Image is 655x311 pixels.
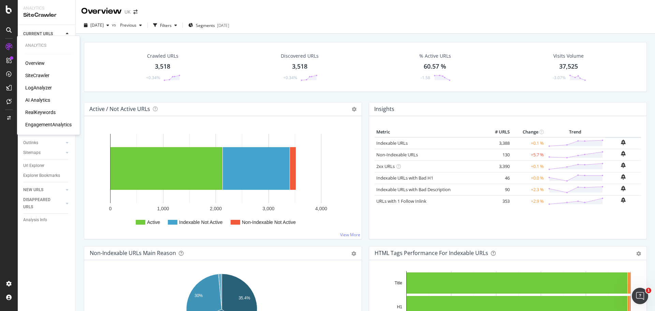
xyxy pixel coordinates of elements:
div: % Active URLs [419,53,451,59]
div: bell-plus [621,140,626,145]
div: 3,518 [155,62,170,71]
h4: Active / Not Active URLs [89,104,150,114]
div: Explorer Bookmarks [23,172,60,179]
td: 46 [484,172,511,184]
th: # URLS [484,127,511,137]
a: DISAPPEARED URLS [23,196,64,211]
div: -3.07% [553,75,566,81]
text: 2,000 [210,206,222,211]
div: CURRENT URLS [23,30,53,38]
a: Outlinks [23,139,64,146]
div: 60.57 % [424,62,446,71]
div: arrow-right-arrow-left [133,10,137,14]
td: 90 [484,184,511,195]
text: Title [395,281,403,285]
div: +0.34% [146,75,160,81]
td: 130 [484,149,511,160]
i: Options [352,107,356,112]
td: +0.0 % [511,172,545,184]
a: Analysis Info [23,216,71,224]
td: +0.1 % [511,160,545,172]
text: Indexable Not Active [179,220,223,225]
a: Indexable URLs [376,140,408,146]
div: bell-plus [621,174,626,180]
span: Segments [196,23,215,28]
div: DISAPPEARED URLS [23,196,58,211]
div: Analytics [23,5,70,11]
th: Trend [545,127,605,137]
div: bell-plus [621,162,626,168]
text: 4,000 [315,206,327,211]
div: SiteCrawler [23,11,70,19]
div: NEW URLS [23,186,43,194]
td: +2.9 % [511,195,545,207]
div: AI Analytics [25,97,50,103]
span: 2025 Oct. 11th [90,22,104,28]
div: bell-plus [621,197,626,203]
th: Change [511,127,545,137]
text: H1 [397,305,403,309]
div: Crawled URLs [147,53,178,59]
div: Visits Volume [553,53,584,59]
a: RealKeywords [25,109,56,116]
div: +0.34% [283,75,297,81]
td: 353 [484,195,511,207]
a: SiteCrawler [25,72,49,79]
a: Non-Indexable URLs [376,152,418,158]
div: Outlinks [23,139,38,146]
button: Previous [117,20,145,31]
text: Non-Indexable Not Active [242,220,296,225]
td: 3,390 [484,160,511,172]
a: URLs with 1 Follow Inlink [376,198,426,204]
text: 3,000 [262,206,274,211]
h4: Insights [374,104,394,114]
td: +5.7 % [511,149,545,160]
div: Sitemaps [23,149,41,156]
text: Active [147,220,160,225]
svg: A chart. [90,127,354,234]
button: Segments[DATE] [186,20,232,31]
div: bell-plus [621,186,626,191]
text: 1,000 [157,206,169,211]
button: [DATE] [81,20,112,31]
a: NEW URLS [23,186,64,194]
span: Previous [117,22,136,28]
div: Discovered URLs [281,53,319,59]
text: 0 [109,206,112,211]
a: Overview [25,60,45,67]
th: Metric [375,127,484,137]
td: 3,388 [484,137,511,149]
div: gear [636,251,641,256]
a: Indexable URLs with Bad H1 [376,175,433,181]
a: Url Explorer [23,162,71,169]
div: Filters [160,23,172,28]
div: bell-plus [621,151,626,156]
iframe: Intercom live chat [632,288,648,304]
div: Analytics [25,43,72,48]
div: HTML Tags Performance for Indexable URLs [375,250,488,256]
a: EngagementAnalytics [25,121,72,128]
div: UK [125,9,131,15]
text: 30% [194,293,203,298]
div: [DATE] [217,23,229,28]
div: Analysis Info [23,216,47,224]
div: gear [351,251,356,256]
a: CURRENT URLS [23,30,64,38]
span: 1 [646,288,651,293]
td: +2.3 % [511,184,545,195]
a: Sitemaps [23,149,64,156]
div: Non-Indexable URLs Main Reason [90,250,176,256]
td: +0.1 % [511,137,545,149]
div: 37,525 [559,62,578,71]
button: Filters [150,20,180,31]
text: 35.4% [238,296,250,300]
a: LogAnalyzer [25,84,52,91]
a: Explorer Bookmarks [23,172,71,179]
div: -1.58 [421,75,430,81]
a: Indexable URLs with Bad Description [376,186,451,193]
